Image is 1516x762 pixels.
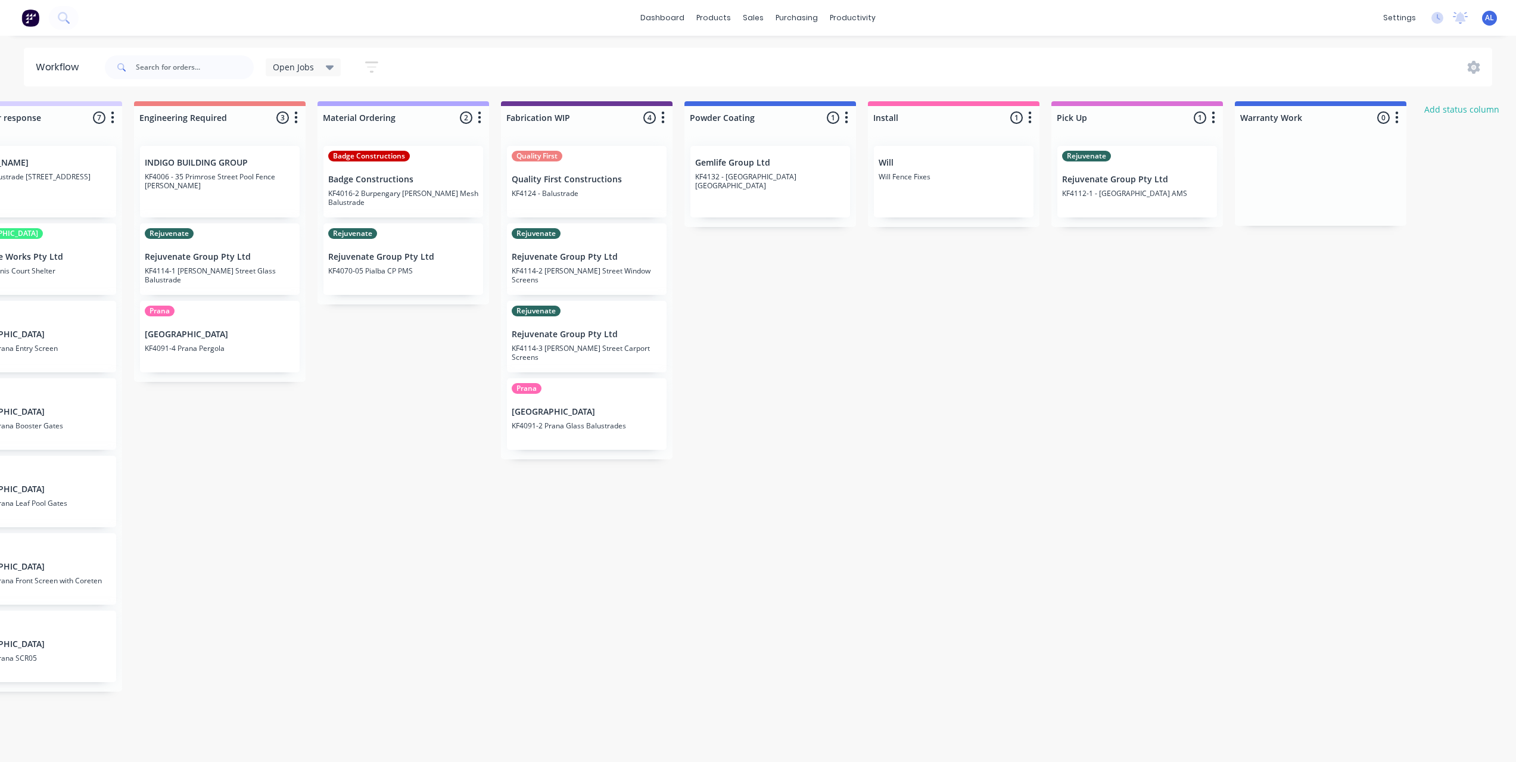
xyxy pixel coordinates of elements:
div: products [690,9,737,27]
p: KF4112-1 - [GEOGRAPHIC_DATA] AMS [1062,189,1212,198]
div: Prana[GEOGRAPHIC_DATA]KF4091-4 Prana Pergola [140,301,300,372]
p: KF4114-1 [PERSON_NAME] Street Glass Balustrade [145,266,295,284]
p: INDIGO BUILDING GROUP [145,158,295,168]
div: Rejuvenate [512,228,561,239]
p: Gemlife Group Ltd [695,158,845,168]
p: Will [879,158,1029,168]
p: Will Fence Fixes [879,172,1029,181]
img: Factory [21,9,39,27]
div: Rejuvenate [1062,151,1111,161]
div: Badge ConstructionsBadge ConstructionsKF4016-2 Burpengary [PERSON_NAME] Mesh Balustrade [323,146,483,217]
div: RejuvenateRejuvenate Group Pty LtdKF4114-3 [PERSON_NAME] Street Carport Screens [507,301,667,372]
p: Badge Constructions [328,175,478,185]
span: Open Jobs [273,61,314,73]
div: Gemlife Group LtdKF4132 - [GEOGRAPHIC_DATA] [GEOGRAPHIC_DATA] [690,146,850,217]
p: KF4114-3 [PERSON_NAME] Street Carport Screens [512,344,662,362]
div: settings [1377,9,1422,27]
div: Quality FirstQuality First ConstructionsKF4124 - Balustrade [507,146,667,217]
p: [GEOGRAPHIC_DATA] [512,407,662,417]
input: Search for orders... [136,55,254,79]
p: Rejuvenate Group Pty Ltd [512,329,662,340]
p: Quality First Constructions [512,175,662,185]
div: Badge Constructions [328,151,410,161]
div: WillWill Fence Fixes [874,146,1034,217]
div: RejuvenateRejuvenate Group Pty LtdKF4112-1 - [GEOGRAPHIC_DATA] AMS [1057,146,1217,217]
p: Rejuvenate Group Pty Ltd [145,252,295,262]
div: Prana [512,383,541,394]
p: Rejuvenate Group Pty Ltd [328,252,478,262]
div: Prana [145,306,175,316]
p: KF4091-2 Prana Glass Balustrades [512,421,662,430]
p: Rejuvenate Group Pty Ltd [1062,175,1212,185]
div: purchasing [770,9,824,27]
div: Rejuvenate [145,228,194,239]
p: Rejuvenate Group Pty Ltd [512,252,662,262]
div: Workflow [36,60,85,74]
div: RejuvenateRejuvenate Group Pty LtdKF4114-2 [PERSON_NAME] Street Window Screens [507,223,667,295]
p: KF4016-2 Burpengary [PERSON_NAME] Mesh Balustrade [328,189,478,207]
div: sales [737,9,770,27]
p: KF4070-05 Pialba CP PMS [328,266,478,275]
p: KF4006 - 35 Primrose Street Pool Fence [PERSON_NAME] [145,172,295,190]
p: KF4132 - [GEOGRAPHIC_DATA] [GEOGRAPHIC_DATA] [695,172,845,190]
div: Rejuvenate [328,228,377,239]
div: Rejuvenate [512,306,561,316]
p: KF4091-4 Prana Pergola [145,344,295,353]
div: productivity [824,9,882,27]
p: KF4114-2 [PERSON_NAME] Street Window Screens [512,266,662,284]
div: RejuvenateRejuvenate Group Pty LtdKF4070-05 Pialba CP PMS [323,223,483,295]
p: KF4124 - Balustrade [512,189,662,198]
div: INDIGO BUILDING GROUPKF4006 - 35 Primrose Street Pool Fence [PERSON_NAME] [140,146,300,217]
div: RejuvenateRejuvenate Group Pty LtdKF4114-1 [PERSON_NAME] Street Glass Balustrade [140,223,300,295]
button: Add status column [1418,101,1506,117]
span: AL [1485,13,1494,23]
a: dashboard [634,9,690,27]
div: Prana[GEOGRAPHIC_DATA]KF4091-2 Prana Glass Balustrades [507,378,667,450]
p: [GEOGRAPHIC_DATA] [145,329,295,340]
div: Quality First [512,151,562,161]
